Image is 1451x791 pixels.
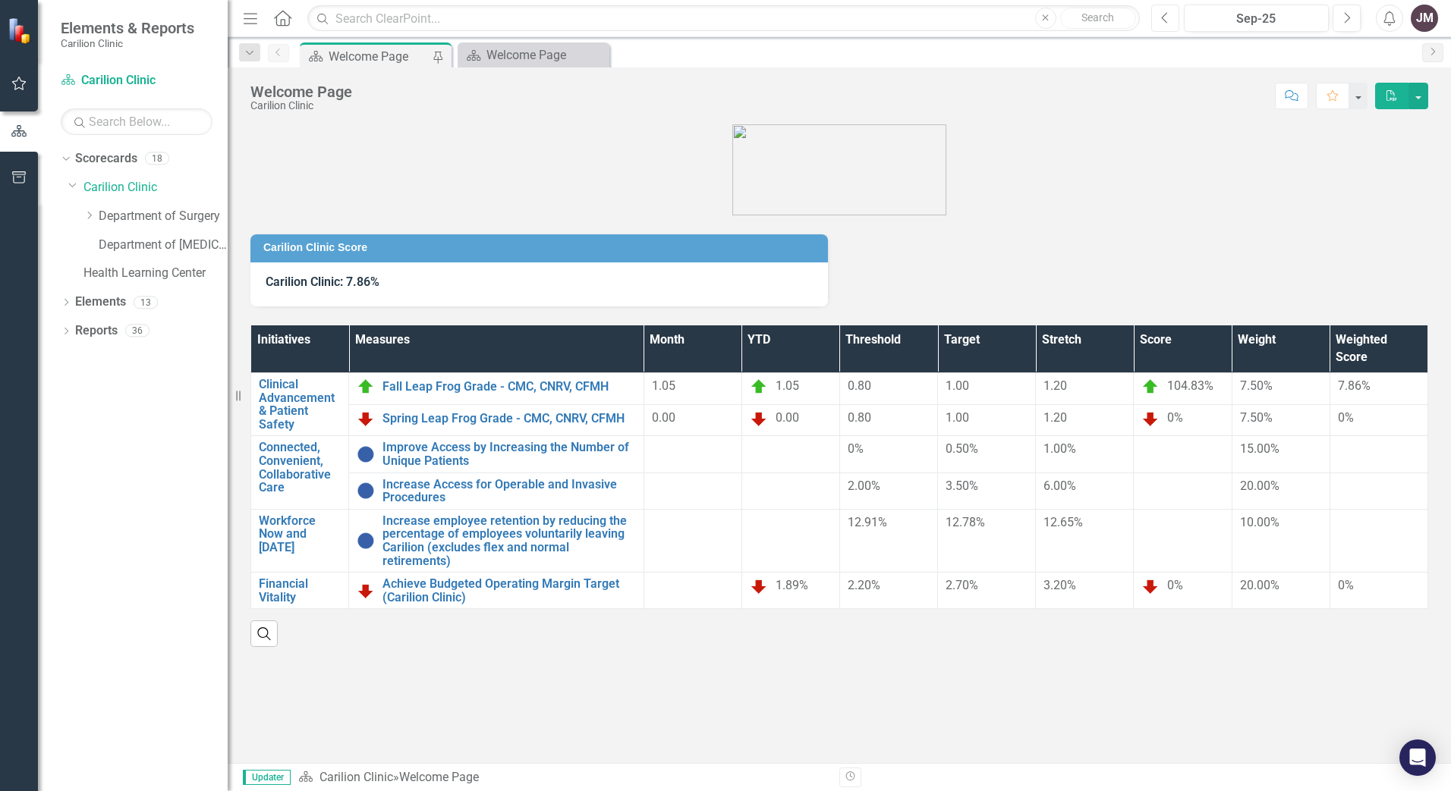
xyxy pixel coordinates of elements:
span: Elements & Reports [61,19,194,37]
a: Welcome Page [461,46,606,64]
span: 12.91% [848,515,887,529]
span: Search [1081,11,1114,24]
span: 1.89% [776,578,808,592]
span: 2.00% [848,479,880,493]
img: Below Plan [1141,577,1160,595]
span: 0.00 [652,410,675,425]
a: Increase Access for Operable and Invasive Procedures [382,478,636,504]
span: 2.70% [946,578,978,592]
span: Carilion Clinic: 7.86% [266,275,379,289]
td: Double-Click to Edit Right Click for Context Menu [349,472,644,509]
span: 15.00% [1240,441,1279,456]
a: Workforce Now and [DATE] [259,514,341,554]
a: Carilion Clinic [61,72,212,89]
a: Scorecards [75,150,137,168]
a: Increase employee retention by reducing the percentage of employees voluntarily leaving Carilion ... [382,514,636,567]
span: 20.00% [1240,479,1279,493]
span: 12.78% [946,515,985,529]
span: 0.00 [776,410,799,425]
button: Sep-25 [1184,5,1329,32]
img: Below Plan [357,410,375,428]
a: Fall Leap Frog Grade - CMC, CNRV, CFMH [382,380,636,394]
span: 3.20% [1043,578,1076,592]
div: Welcome Page [250,83,352,100]
div: 36 [125,325,150,337]
span: 0% [848,441,864,456]
a: Spring Leap Frog Grade - CMC, CNRV, CFMH [382,412,636,425]
span: 0% [1338,410,1354,425]
td: Double-Click to Edit Right Click for Context Menu [349,573,644,609]
td: Double-Click to Edit Right Click for Context Menu [349,436,644,472]
span: 1.05 [652,378,675,393]
span: 1.20 [1043,410,1067,425]
span: 1.00 [946,378,969,393]
img: On Target [750,378,768,396]
img: No Information [357,445,375,463]
a: Connected, Convenient, Collaborative Care [259,441,341,494]
img: On Target [1141,378,1160,396]
span: 1.05 [776,378,799,393]
span: 7.86% [1338,378,1371,393]
td: Double-Click to Edit Right Click for Context Menu [251,373,349,436]
img: Below Plan [1141,410,1160,428]
span: 1.20 [1043,378,1067,393]
td: Double-Click to Edit Right Click for Context Menu [349,373,644,405]
img: Below Plan [750,410,768,428]
span: 0% [1167,410,1183,425]
td: Double-Click to Edit Right Click for Context Menu [251,509,349,572]
a: Health Learning Center [83,265,228,282]
span: 1.00 [946,410,969,425]
span: 0% [1167,578,1183,592]
img: No Information [357,482,375,500]
a: Carilion Clinic [319,770,393,784]
a: Elements [75,293,126,311]
h3: Carilion Clinic Score [263,242,820,253]
a: Improve Access by Increasing the Number of Unique Patients [382,441,636,467]
span: 10.00% [1240,515,1279,529]
td: Double-Click to Edit Right Click for Context Menu [251,436,349,509]
div: » [298,769,828,786]
div: Carilion Clinic [250,100,352,111]
td: Double-Click to Edit Right Click for Context Menu [251,573,349,609]
input: Search Below... [61,108,212,135]
span: 12.65% [1043,515,1083,529]
div: 13 [134,296,158,309]
img: Below Plan [750,577,768,595]
div: Welcome Page [399,770,479,784]
div: Open Intercom Messenger [1399,739,1436,776]
span: 7.50% [1240,378,1273,393]
span: 6.00% [1043,479,1076,493]
div: Sep-25 [1189,10,1324,28]
a: Clinical Advancement & Patient Safety [259,378,341,431]
button: JM [1411,5,1438,32]
img: No Information [357,532,375,550]
a: Carilion Clinic [83,179,228,196]
span: 104.83% [1167,378,1213,393]
img: On Target [357,378,375,396]
span: 20.00% [1240,578,1279,592]
div: Welcome Page [329,47,429,66]
span: 0.80 [848,378,871,393]
a: Department of [MEDICAL_DATA] [99,237,228,254]
img: carilion%20clinic%20logo%202.0.png [732,124,946,215]
div: Welcome Page [486,46,606,64]
span: 2.20% [848,578,880,592]
span: 3.50% [946,479,978,493]
a: Financial Vitality [259,577,341,604]
span: Updater [243,770,291,785]
a: Department of Surgery [99,208,228,225]
span: 1.00% [1043,441,1076,456]
span: 0.50% [946,441,978,456]
input: Search ClearPoint... [307,5,1140,32]
img: Below Plan [357,582,375,600]
td: Double-Click to Edit Right Click for Context Menu [349,404,644,436]
a: Reports [75,322,118,340]
div: 18 [145,152,169,165]
span: 7.50% [1240,410,1273,425]
a: Achieve Budgeted Operating Margin Target (Carilion Clinic) [382,577,636,604]
td: Double-Click to Edit Right Click for Context Menu [349,509,644,572]
img: ClearPoint Strategy [8,17,34,44]
button: Search [1060,8,1136,29]
span: 0% [1338,578,1354,592]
